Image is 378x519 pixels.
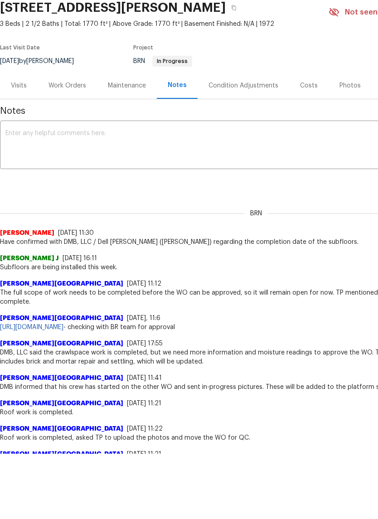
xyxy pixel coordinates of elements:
span: In Progress [153,58,191,64]
span: [DATE] 11:41 [127,375,162,381]
span: [DATE] 17:55 [127,340,163,347]
span: [DATE] 11:30 [58,230,94,236]
span: Project [133,45,153,50]
span: [DATE] 11:12 [127,281,161,287]
div: Visits [11,81,27,90]
span: BRN [133,58,192,64]
span: [DATE] 11:21 [127,451,161,457]
span: [DATE] 11:21 [127,400,161,407]
span: BRN [245,209,267,218]
div: Photos [339,81,361,90]
div: Maintenance [108,81,146,90]
div: Costs [300,81,318,90]
span: [DATE] 11:22 [127,426,163,432]
span: [DATE] 16:11 [63,255,97,262]
div: Work Orders [48,81,86,90]
span: [DATE], 11:6 [127,315,160,321]
div: Notes [168,81,187,90]
div: Condition Adjustments [208,81,278,90]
